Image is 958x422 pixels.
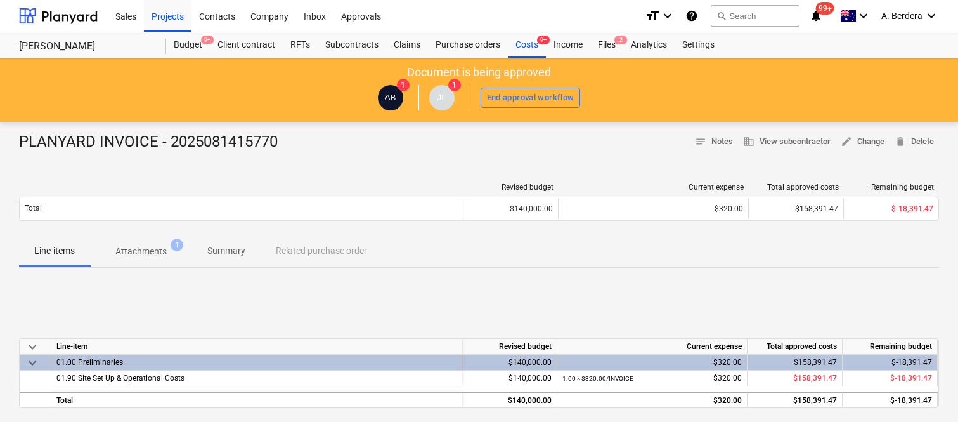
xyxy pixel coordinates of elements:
div: Remaining budget [849,183,934,192]
i: keyboard_arrow_down [660,8,675,23]
div: Total approved costs [748,339,843,355]
button: Delete [890,132,939,152]
span: A. Berdera [881,11,922,21]
button: Notes [690,132,738,152]
a: Subcontracts [318,32,386,58]
button: End approval workflow [481,88,581,108]
div: $-18,391.47 [843,392,938,407]
span: Notes [695,135,733,149]
div: $320.00 [562,393,742,409]
p: Summary [207,244,245,258]
span: Change [841,135,884,149]
p: Document is being approved [407,65,551,80]
div: $140,000.00 [462,392,557,407]
div: $320.00 [564,204,743,213]
div: $140,000.00 [462,371,557,386]
span: Delete [895,135,934,149]
button: Change [836,132,890,152]
div: Current expense [564,183,744,192]
div: PLANYARD INVOICE - 2025081415770 [19,132,288,152]
a: Client contract [210,32,283,58]
i: keyboard_arrow_down [924,8,939,23]
span: JL [437,93,446,102]
i: keyboard_arrow_down [856,8,871,23]
div: $320.00 [562,355,742,371]
span: View subcontractor [743,135,831,149]
div: [PERSON_NAME] [19,40,151,53]
div: Revised budget [469,183,553,192]
span: 9+ [201,36,214,44]
span: 1 [448,79,461,91]
span: AB [385,93,396,102]
div: Budget [166,32,210,58]
a: Claims [386,32,428,58]
div: $158,391.47 [748,199,843,219]
span: 1 [171,239,183,251]
a: Purchase orders [428,32,508,58]
a: Income [546,32,590,58]
a: Files2 [590,32,623,58]
div: Revised budget [462,339,557,355]
i: Knowledge base [685,8,698,23]
span: 01.90 Site Set Up & Operational Costs [56,374,184,383]
div: Remaining budget [843,339,938,355]
button: Search [711,5,799,27]
a: RFTs [283,32,318,58]
div: Current expense [557,339,748,355]
i: notifications [810,8,822,23]
button: View subcontractor [738,132,836,152]
div: $158,391.47 [748,392,843,407]
div: Line-item [51,339,462,355]
a: Analytics [623,32,675,58]
span: edit [841,136,852,147]
div: Files [590,32,623,58]
a: Costs9+ [508,32,546,58]
span: $158,391.47 [793,374,837,383]
span: $-18,391.47 [891,204,933,213]
div: $140,000.00 [462,355,557,371]
div: Alberto Berdera [378,85,403,110]
span: 1 [397,79,410,91]
a: Settings [675,32,722,58]
a: Budget9+ [166,32,210,58]
p: Line-items [34,244,75,258]
div: End approval workflow [487,91,574,105]
span: 2 [614,36,627,44]
span: delete [895,136,906,147]
span: keyboard_arrow_down [25,355,40,371]
div: Joseph Licastro [429,85,455,110]
span: keyboard_arrow_down [25,340,40,355]
p: Total [25,203,42,214]
p: Attachments [115,245,167,258]
span: notes [695,136,706,147]
span: $-18,391.47 [890,374,932,383]
div: $140,000.00 [463,199,558,219]
div: $320.00 [562,371,742,386]
i: format_size [645,8,660,23]
div: 01.00 Preliminaries [56,355,456,370]
span: 99+ [816,2,834,15]
div: Costs [508,32,546,58]
iframe: Chat Widget [895,361,958,422]
div: Total approved costs [754,183,839,192]
small: 1.00 × $320.00 / INVOICE [562,375,633,382]
div: $158,391.47 [748,355,843,371]
span: 9+ [537,36,550,44]
span: search [716,11,727,21]
div: Total [51,392,462,407]
div: $-18,391.47 [843,355,938,371]
span: business [743,136,754,147]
